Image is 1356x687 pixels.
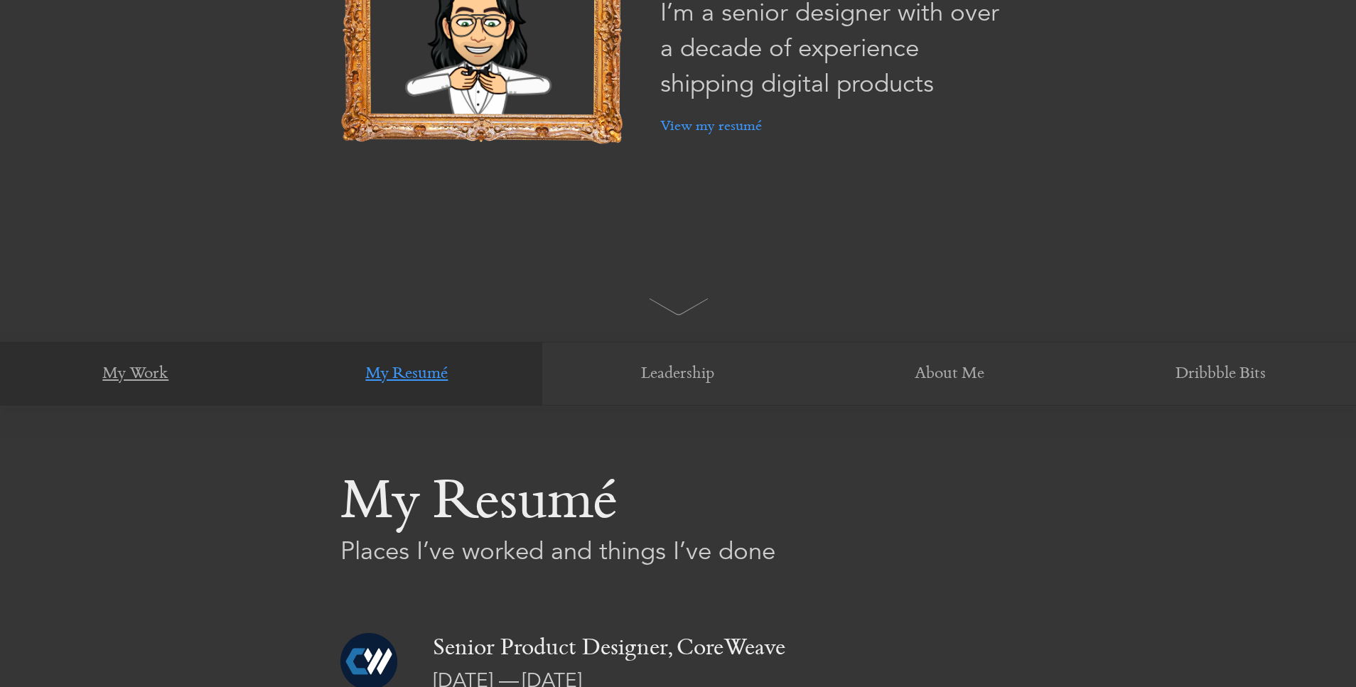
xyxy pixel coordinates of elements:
a: About Me [814,342,1085,406]
a: Leadership [542,342,814,406]
a: My Resumé [271,342,543,406]
span: Senior Product Designer, [433,637,674,661]
p: Places I’ve worked and things I’ve done [340,534,1016,569]
img: arrow.svg [649,298,709,315]
span: CoreWeave [677,637,785,661]
p: My Resumé [340,470,1016,541]
a: Dribbble Bits [1085,342,1356,406]
a: View my resumé [660,102,762,151]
